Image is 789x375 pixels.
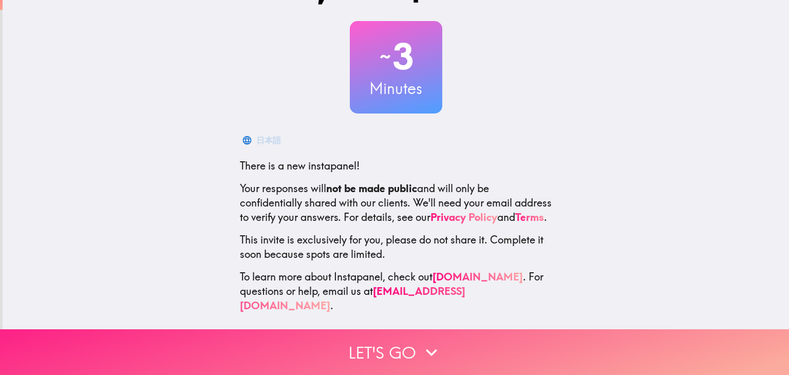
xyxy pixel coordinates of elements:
[240,270,552,313] p: To learn more about Instapanel, check out . For questions or help, email us at .
[326,182,417,195] b: not be made public
[350,78,442,99] h3: Minutes
[256,133,281,147] div: 日本語
[433,270,523,283] a: [DOMAIN_NAME]
[350,35,442,78] h2: 3
[240,181,552,224] p: Your responses will and will only be confidentially shared with our clients. We'll need your emai...
[430,211,497,223] a: Privacy Policy
[378,41,392,72] span: ~
[240,130,285,151] button: 日本語
[240,159,360,172] span: There is a new instapanel!
[515,211,544,223] a: Terms
[240,285,465,312] a: [EMAIL_ADDRESS][DOMAIN_NAME]
[240,233,552,261] p: This invite is exclusively for you, please do not share it. Complete it soon because spots are li...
